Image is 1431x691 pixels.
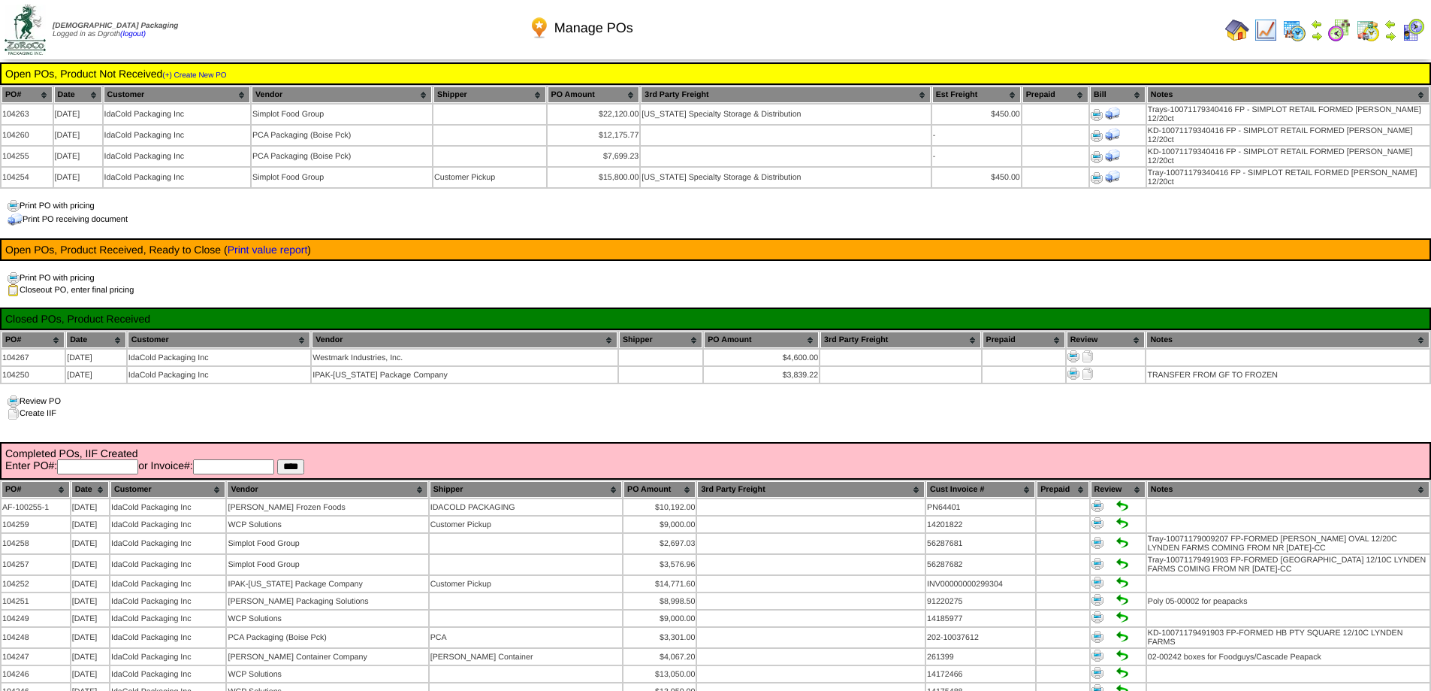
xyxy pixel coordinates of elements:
img: line_graph.gif [1254,18,1278,42]
div: $13,050.00 [624,670,695,679]
td: Trays-10071179340416 FP - SIMPLOT RETAIL FORMED [PERSON_NAME] 12/20ct [1147,105,1429,124]
td: WCP Solutions [227,611,427,626]
th: Est Freight [932,86,1021,103]
td: INV00000000299304 [926,576,1035,592]
td: 104250 [2,367,65,383]
th: 3rd Party Freight [641,86,930,103]
div: $3,576.96 [624,560,695,569]
th: Prepaid [1022,86,1088,103]
td: IdaCold Packaging Inc [110,611,225,626]
div: $3,301.00 [624,633,695,642]
th: 3rd Party Freight [820,332,981,348]
td: TRANSFER FROM GF TO FROZEN [1146,367,1429,383]
img: Print [1091,500,1103,512]
th: Vendor [227,481,427,498]
td: [PERSON_NAME] Packaging Solutions [227,593,427,609]
a: (+) Create New PO [162,71,226,80]
th: Shipper [433,86,546,103]
img: Print [1091,172,1103,184]
td: [PERSON_NAME] Container Company [227,649,427,665]
td: Open POs, Product Received, Ready to Close ( ) [5,243,1426,256]
a: Print value report [228,244,308,256]
td: [DATE] [71,576,109,592]
td: Open POs, Product Not Received [5,67,1426,80]
th: Customer [104,86,250,103]
th: Customer [128,332,310,348]
div: $9,000.00 [624,520,695,529]
th: Customer [110,481,225,498]
th: Shipper [619,332,702,348]
td: IdaCold Packaging Inc [104,168,250,187]
td: 14185977 [926,611,1035,626]
img: Set to Handled [1116,537,1128,549]
div: $10,192.00 [624,503,695,512]
div: $22,120.00 [548,110,639,119]
td: Simplot Food Group [227,534,427,553]
td: 104249 [2,611,70,626]
a: (logout) [120,30,146,38]
img: Set to Handled [1116,594,1128,606]
td: IdaCold Packaging Inc [110,517,225,532]
th: PO# [2,86,53,103]
th: PO Amount [704,332,819,348]
img: Set to Handled [1116,650,1128,662]
img: arrowright.gif [1384,30,1396,42]
td: 104254 [2,168,53,187]
img: Set to Handled [1116,611,1128,623]
td: [PERSON_NAME] Frozen Foods [227,499,427,515]
img: print.gif [8,200,20,212]
td: [DATE] [71,666,109,682]
th: Review [1091,481,1146,498]
td: IdaCold Packaging Inc [110,628,225,647]
td: IdaCold Packaging Inc [110,593,225,609]
td: PCA [430,628,622,647]
td: 104259 [2,517,70,532]
img: Print [1091,667,1103,679]
td: IPAK-[US_STATE] Package Company [227,576,427,592]
img: clone.gif [8,408,20,420]
img: calendarinout.gif [1356,18,1380,42]
img: Set to Handled [1116,667,1128,679]
th: Shipper [430,481,622,498]
td: PCA Packaging (Boise Pck) [252,126,432,145]
td: WCP Solutions [227,666,427,682]
th: Notes [1147,481,1429,498]
div: $15,800.00 [548,173,639,182]
th: Review [1067,332,1146,348]
img: po.png [527,16,551,40]
td: KD-10071179340416 FP - SIMPLOT RETAIL FORMED [PERSON_NAME] 12/20ct [1147,147,1429,166]
td: IDACOLD PACKAGING [430,499,622,515]
div: $2,697.03 [624,539,695,548]
img: calendarcustomer.gif [1401,18,1425,42]
td: 14201822 [926,517,1035,532]
img: Set to Handled [1116,517,1128,529]
img: Print [1091,130,1103,142]
td: 104258 [2,534,70,553]
img: clipboard.gif [8,284,20,296]
div: $450.00 [933,173,1020,182]
td: [DATE] [54,147,102,166]
img: Print [1091,537,1103,549]
th: Date [71,481,109,498]
td: IdaCold Packaging Inc [104,147,250,166]
td: IdaCold Packaging Inc [110,534,225,553]
th: Date [66,332,126,348]
td: [DATE] [71,499,109,515]
th: Date [54,86,102,103]
td: Westmark Industries, Inc. [312,350,617,365]
td: KD-10071179340416 FP - SIMPLOT RETAIL FORMED [PERSON_NAME] 12/20ct [1147,126,1429,145]
td: PN64401 [926,499,1035,515]
td: [DATE] [71,534,109,553]
td: IdaCold Packaging Inc [128,350,310,365]
td: IdaCold Packaging Inc [110,555,225,574]
div: $9,000.00 [624,614,695,623]
img: Set to Handled [1116,500,1128,512]
td: IdaCold Packaging Inc [110,499,225,515]
img: Print [1091,650,1103,662]
img: Print [1091,109,1103,121]
img: print.gif [8,396,20,408]
td: Customer Pickup [430,517,622,532]
td: IdaCold Packaging Inc [110,649,225,665]
th: Vendor [252,86,432,103]
td: IPAK-[US_STATE] Package Company [312,367,617,383]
